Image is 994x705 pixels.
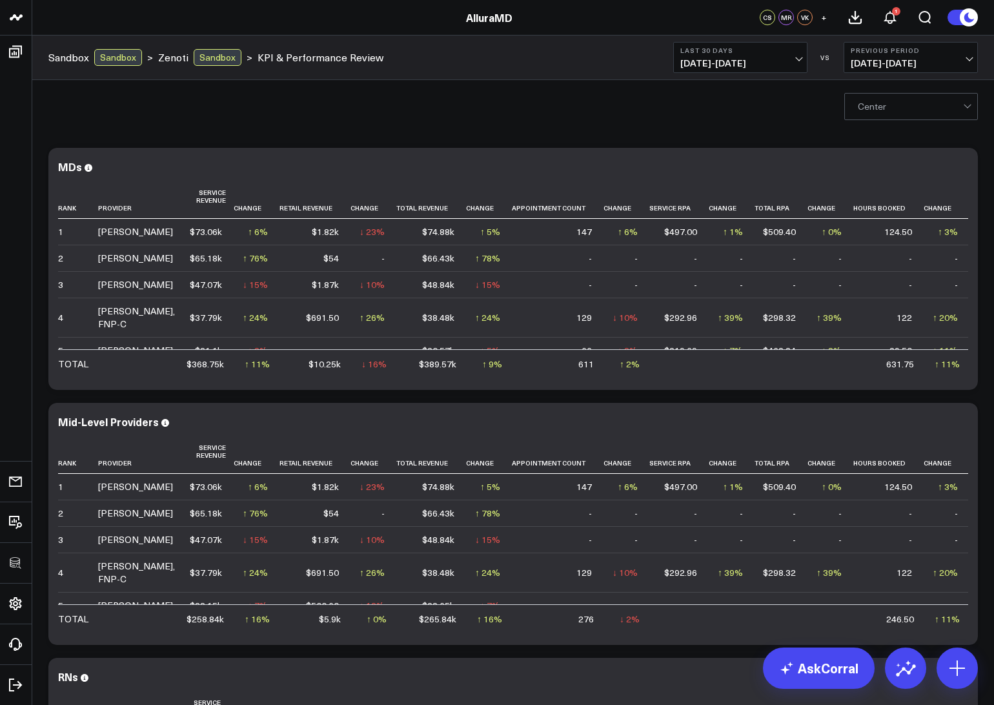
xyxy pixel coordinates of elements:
[740,278,743,291] div: -
[793,507,796,520] div: -
[822,225,842,238] div: ↑ 0%
[740,599,743,612] div: -
[673,42,807,73] button: Last 30 Days[DATE]-[DATE]
[422,225,454,238] div: $74.88k
[243,566,268,579] div: ↑ 24%
[909,533,912,546] div: -
[422,480,454,493] div: $74.88k
[58,225,63,238] div: 1
[576,566,592,579] div: 129
[718,566,743,579] div: ↑ 39%
[634,507,638,520] div: -
[807,182,853,219] th: Change
[578,613,594,626] div: 276
[466,437,512,474] th: Change
[422,566,454,579] div: $38.48k
[816,10,831,25] button: +
[243,252,268,265] div: ↑ 76%
[58,252,63,265] div: 2
[578,358,594,371] div: 611
[419,358,456,371] div: $389.57k
[58,507,63,520] div: 2
[234,437,279,474] th: Change
[190,599,222,612] div: $23.15k
[258,50,383,65] a: KPI & Performance Review
[694,507,697,520] div: -
[360,225,385,238] div: ↓ 23%
[58,278,63,291] div: 3
[248,344,268,357] div: ↓ 2%
[723,480,743,493] div: ↑ 1%
[938,480,958,493] div: ↑ 3%
[955,599,958,612] div: -
[822,480,842,493] div: ↑ 0%
[634,278,638,291] div: -
[187,358,224,371] div: $368.75k
[187,613,224,626] div: $258.84k
[718,311,743,324] div: ↑ 39%
[838,252,842,265] div: -
[853,182,924,219] th: Hours Booked
[817,311,842,324] div: ↑ 39%
[312,225,339,238] div: $1.82k
[709,437,755,474] th: Change
[306,599,339,612] div: $500.60
[576,311,592,324] div: 129
[422,599,454,612] div: $23.65k
[889,344,912,357] div: 39.50
[933,566,958,579] div: ↑ 20%
[58,358,88,371] div: TOTAL
[838,507,842,520] div: -
[886,613,914,626] div: 246.50
[634,533,638,546] div: -
[190,507,222,520] div: $65.18k
[763,480,796,493] div: $509.40
[763,648,875,689] a: AskCorral
[821,13,827,22] span: +
[884,480,912,493] div: 124.50
[740,533,743,546] div: -
[851,58,971,68] span: [DATE] - [DATE]
[589,278,592,291] div: -
[897,566,912,579] div: 122
[603,437,649,474] th: Change
[360,566,385,579] div: ↑ 26%
[955,252,958,265] div: -
[98,437,187,474] th: Provider
[844,42,978,73] button: Previous Period[DATE]-[DATE]
[793,252,796,265] div: -
[664,311,697,324] div: $292.96
[589,599,592,612] div: -
[909,507,912,520] div: -
[797,10,813,25] div: VK
[422,311,454,324] div: $38.48k
[589,507,592,520] div: -
[248,225,268,238] div: ↑ 6%
[649,182,709,219] th: Service Rpa
[817,566,842,579] div: ↑ 39%
[98,507,173,520] div: [PERSON_NAME]
[897,311,912,324] div: 122
[323,252,339,265] div: $54
[422,252,454,265] div: $66.43k
[367,613,387,626] div: ↑ 0%
[360,480,385,493] div: ↓ 23%
[822,344,842,357] div: ↑ 3%
[694,278,697,291] div: -
[634,599,638,612] div: -
[245,358,270,371] div: ↑ 11%
[396,182,466,219] th: Total Revenue
[361,358,387,371] div: ↓ 16%
[243,278,268,291] div: ↓ 15%
[935,358,960,371] div: ↑ 11%
[98,182,187,219] th: Provider
[884,225,912,238] div: 124.50
[618,225,638,238] div: ↑ 6%
[158,49,252,66] div: >
[740,507,743,520] div: -
[680,46,800,54] b: Last 30 Days
[58,182,98,219] th: Rank
[98,599,173,612] div: [PERSON_NAME]
[419,613,456,626] div: $265.84k
[466,10,512,25] a: AlluraMD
